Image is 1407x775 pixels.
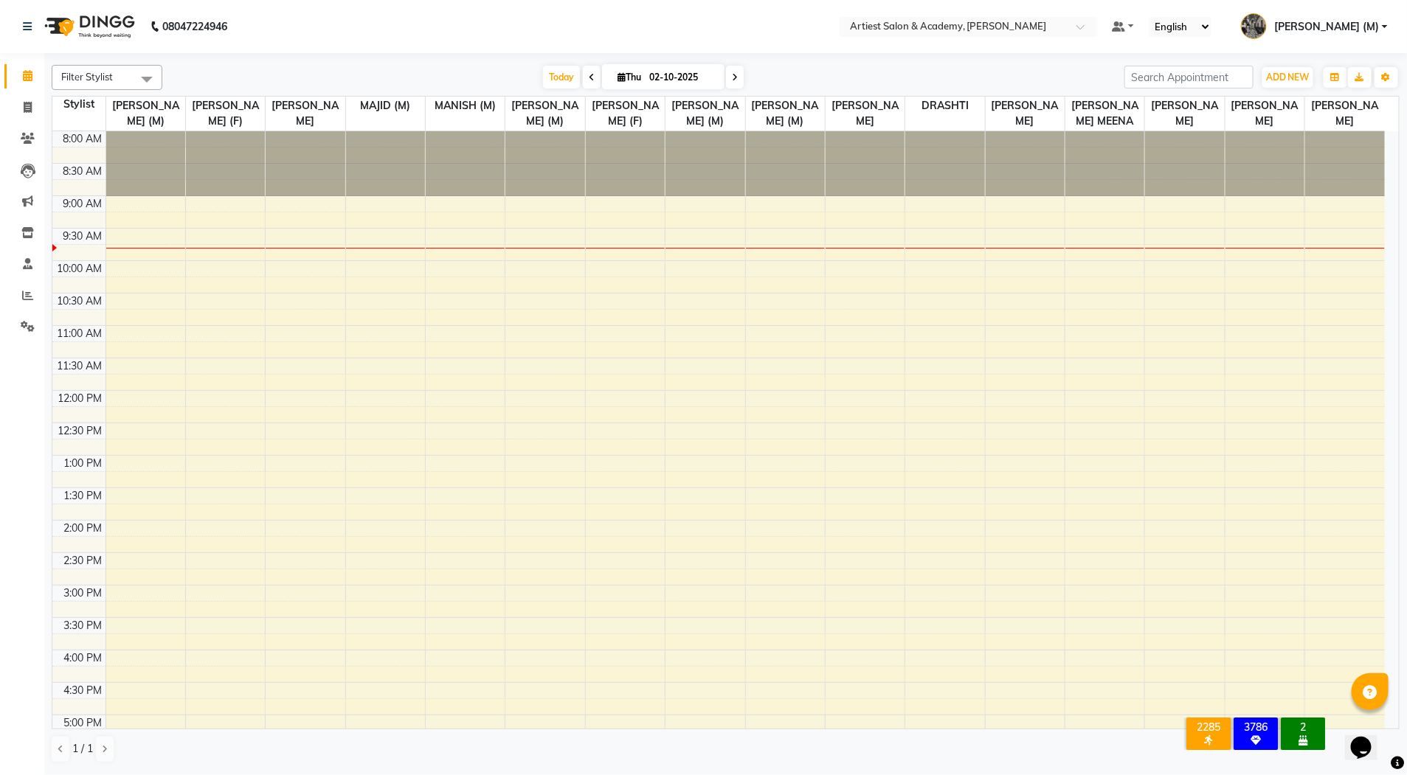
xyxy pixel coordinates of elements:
span: [PERSON_NAME] (F) [186,97,265,131]
div: 1:00 PM [61,456,106,471]
span: [PERSON_NAME] MEENA [1065,97,1144,131]
span: [PERSON_NAME] [986,97,1065,131]
span: [PERSON_NAME] [266,97,345,131]
iframe: chat widget [1345,716,1392,760]
div: 4:30 PM [61,683,106,698]
span: Filter Stylist [61,71,113,83]
span: [PERSON_NAME] (M) [106,97,185,131]
div: 2:00 PM [61,521,106,536]
div: 9:30 AM [61,229,106,244]
div: 10:30 AM [55,293,106,309]
b: 08047224946 [162,6,227,47]
span: 1 / 1 [72,741,93,757]
span: [PERSON_NAME] (M) [666,97,744,131]
span: [PERSON_NAME] (M) [505,97,584,131]
span: [PERSON_NAME] (F) [586,97,665,131]
img: logo [38,6,139,47]
span: [PERSON_NAME] (M) [746,97,825,131]
button: ADD NEW [1262,67,1313,88]
span: [PERSON_NAME] [1305,97,1385,131]
span: ADD NEW [1266,72,1310,83]
span: DRASHTI [905,97,984,115]
input: 2025-10-02 [645,66,719,88]
div: 9:00 AM [61,196,106,212]
div: 2285 [1189,720,1228,734]
span: [PERSON_NAME] [826,97,905,131]
div: Stylist [52,97,106,112]
div: 8:00 AM [61,131,106,147]
span: [PERSON_NAME] [1225,97,1304,131]
div: 2 [1284,720,1322,734]
input: Search Appointment [1124,66,1254,88]
span: [PERSON_NAME] [1145,97,1224,131]
div: 1:30 PM [61,488,106,504]
span: [PERSON_NAME] (M) [1274,19,1379,35]
div: 11:30 AM [55,358,106,374]
div: 10:00 AM [55,261,106,277]
span: Thu [614,72,645,83]
div: 12:00 PM [55,391,106,406]
span: MAJID (M) [346,97,425,115]
div: 8:30 AM [61,164,106,179]
div: 5:00 PM [61,715,106,731]
span: MANISH (M) [426,97,505,115]
div: 4:00 PM [61,650,106,666]
div: 11:00 AM [55,326,106,341]
div: 3:00 PM [61,585,106,601]
div: 12:30 PM [55,423,106,439]
span: Today [543,66,580,88]
img: MANOJ GAHLOT (M) [1241,13,1267,39]
div: 3:30 PM [61,618,106,633]
div: 3786 [1237,720,1275,734]
div: 2:30 PM [61,553,106,569]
